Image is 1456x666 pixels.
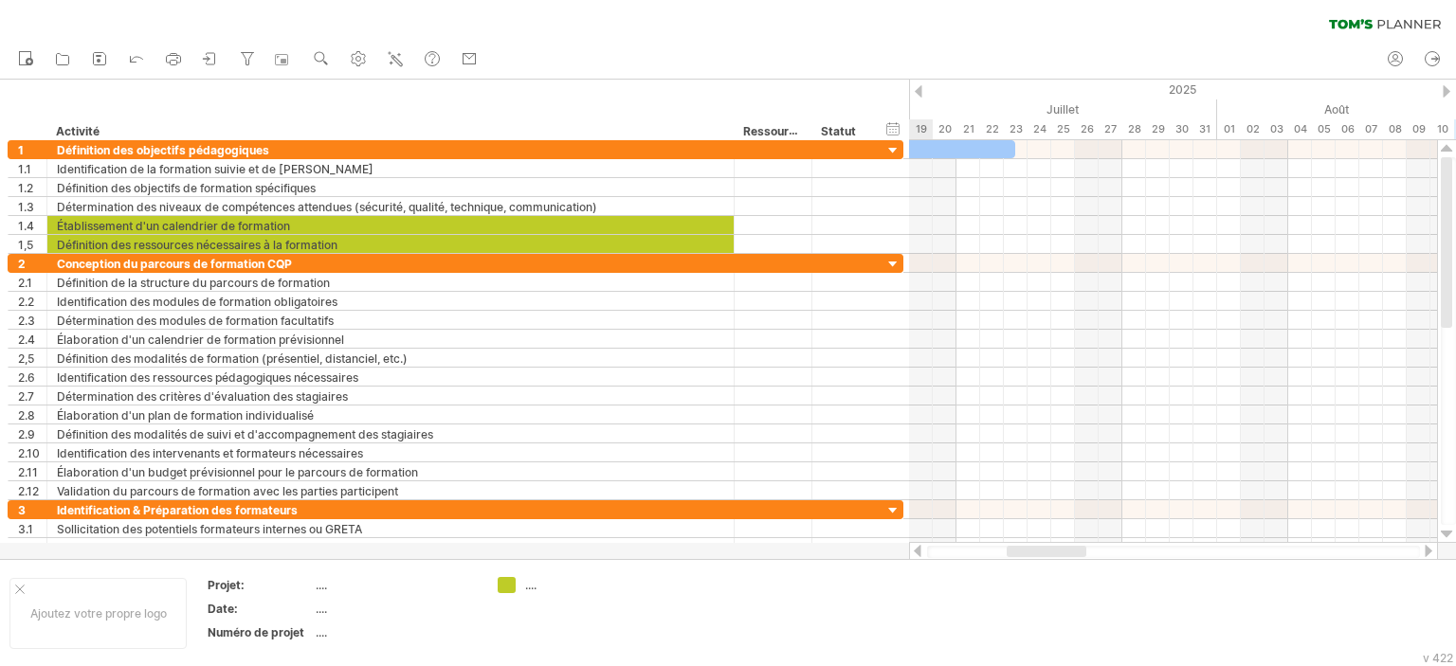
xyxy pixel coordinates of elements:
div: Lundi 21 juillet 2025 [956,119,980,139]
font: 29 [1152,122,1165,135]
font: 1 [18,143,24,157]
font: 2.3 [18,314,35,328]
font: 24 [1033,122,1046,135]
font: Identification des modules de formation obligatoires [57,295,337,309]
font: Détermination des critères d'évaluation des stagiaires [57,389,348,404]
font: 05 [1318,122,1331,135]
div: Lundi 4 août 2025 [1288,119,1312,139]
div: Jeudi 24 juillet 2025 [1028,119,1051,139]
div: Dimanche 3 août 2025 [1265,119,1288,139]
div: Vendredi 8 août 2025 [1383,119,1407,139]
font: 23 [1010,122,1023,135]
font: 2.9 [18,427,35,441]
div: Mercredi 30 juillet 2025 [1170,119,1193,139]
font: 2.12 [18,484,39,498]
font: 2.10 [18,446,40,460]
div: Dimanche 10 août 2025 [1430,119,1454,139]
font: Activité [56,124,100,138]
font: 2.2 [18,295,34,309]
div: Vendredi 25 juillet 2025 [1051,119,1075,139]
font: Établissement d'un calendrier de formation [57,219,290,233]
font: 20 [938,122,952,135]
font: Date: [208,602,238,616]
div: Mardi 29 juillet 2025 [1146,119,1170,139]
font: 2 [18,257,26,271]
font: .... [316,578,327,592]
font: 1.4 [18,219,34,233]
div: Jeudi 7 août 2025 [1359,119,1383,139]
font: Détermination des modules de formation facultatifs [57,314,334,328]
div: Mardi 22 juillet 2025 [980,119,1004,139]
font: Ajoutez votre propre logo [30,606,167,621]
font: .... [525,578,537,592]
div: Vendredi 1er août 2025 [1217,119,1241,139]
font: Août [1324,102,1349,117]
font: Définition des objectifs pédagogiques [57,143,269,157]
font: 10 [1437,122,1448,135]
font: 2.7 [18,389,34,404]
div: Jeudi 31 juillet 2025 [1193,119,1217,139]
font: 3.2 [18,541,35,555]
font: Définition des modalités de suivi et d'accompagnement des stagiaires [57,427,433,441]
font: 22 [986,122,999,135]
font: Identification & Préparation des formateurs [57,503,298,517]
div: Mercredi 23 juillet 2025 [1004,119,1028,139]
font: Définition de la structure du parcours de formation [57,276,330,290]
font: Conception du parcours de formation CQP [57,257,292,271]
div: Samedi 19 juillet 2025 [909,119,933,139]
font: 28 [1128,122,1141,135]
div: Mercredi 6 août 2025 [1336,119,1359,139]
font: 1,5 [18,238,33,252]
font: Définition des ressources nécessaires à la formation [57,238,337,252]
font: .... [316,602,327,616]
font: 21 [963,122,974,135]
font: 31 [1199,122,1210,135]
font: 04 [1294,122,1307,135]
font: 06 [1341,122,1355,135]
font: Élaboration d'un budget prévisionnel pour le parcours de formation [57,465,418,479]
font: 2025 [1169,82,1196,97]
font: Ressource [743,123,802,138]
font: 26 [1081,122,1094,135]
div: Samedi 9 août 2025 [1407,119,1430,139]
font: Détermination des niveaux de compétences attendues (sécurité, qualité, technique, communication) [57,200,597,214]
font: 02 [1247,122,1260,135]
font: 30 [1175,122,1189,135]
font: 03 [1270,122,1283,135]
font: 08 [1389,122,1402,135]
font: v 422 [1423,651,1453,665]
div: Samedi 2 août 2025 [1241,119,1265,139]
div: Lundi 28 juillet 2025 [1122,119,1146,139]
font: Sollicitation des potentiels formateurs internes ou GRETA [57,522,362,536]
font: Sélection des formateurs pour la formation [57,541,287,555]
font: 2.8 [18,408,35,423]
font: Statut [821,124,856,138]
font: 07 [1365,122,1377,135]
font: Juillet [1046,102,1079,117]
font: Projet: [208,578,245,592]
font: Définition des modalités de formation (présentiel, distanciel, etc.) [57,351,408,366]
div: Dimanche 20 juillet 2025 [933,119,956,139]
font: Identification des intervenants et formateurs nécessaires [57,446,363,460]
font: .... [316,625,327,639]
font: 1.1 [18,162,31,176]
font: 25 [1057,122,1070,135]
font: Élaboration d'un calendrier de formation prévisionnel [57,333,344,347]
div: Samedi 26 juillet 2025 [1075,119,1099,139]
font: 1.3 [18,200,34,214]
font: 2.6 [18,370,35,385]
font: Validation du parcours de formation avec les parties participent [57,484,398,498]
font: 2,5 [18,351,34,366]
font: Élaboration d'un plan de formation individualisé [57,408,314,423]
font: 3.1 [18,522,33,536]
font: Identification des ressources pédagogiques nécessaires [57,370,358,385]
font: Définition des objectifs de formation spécifiques [57,181,316,195]
div: Mardi 5 août 2025 [1312,119,1336,139]
font: 09 [1412,122,1426,135]
font: Identification de la formation suivie et de [PERSON_NAME] [57,162,373,176]
font: 2.1 [18,276,32,290]
font: Numéro de projet [208,625,304,639]
font: 2.11 [18,465,38,479]
div: Dimanche 27 juillet 2025 [1099,119,1122,139]
font: 27 [1104,122,1117,135]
